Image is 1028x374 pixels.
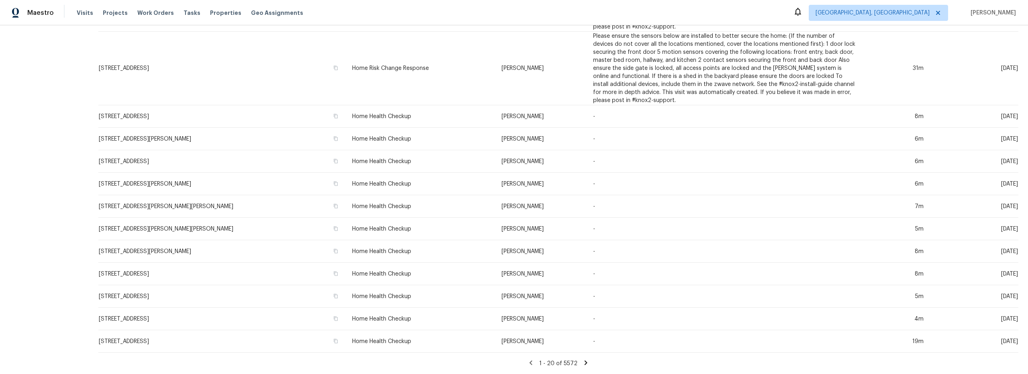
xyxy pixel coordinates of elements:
td: 7m [863,195,930,218]
td: [PERSON_NAME] [495,263,587,285]
td: [DATE] [930,240,1018,263]
td: [DATE] [930,218,1018,240]
span: Work Orders [137,9,174,17]
td: [PERSON_NAME] [495,128,587,150]
td: [STREET_ADDRESS] [98,263,346,285]
td: [PERSON_NAME] [495,150,587,173]
button: Copy Address [332,157,339,165]
td: [PERSON_NAME] [495,240,587,263]
td: 5m [863,285,930,308]
td: [PERSON_NAME] [495,173,587,195]
button: Copy Address [332,64,339,72]
td: - [587,150,863,173]
td: [STREET_ADDRESS][PERSON_NAME][PERSON_NAME] [98,195,346,218]
td: [DATE] [930,285,1018,308]
td: [STREET_ADDRESS] [98,32,346,105]
td: Home Risk Change Response [346,32,495,105]
td: Home Health Checkup [346,173,495,195]
td: [STREET_ADDRESS] [98,150,346,173]
td: Please ensure the sensors below are installed to better secure the home: (If the number of device... [587,32,863,105]
td: Home Health Checkup [346,128,495,150]
span: Maestro [27,9,54,17]
button: Copy Address [332,292,339,300]
td: 8m [863,240,930,263]
td: 8m [863,263,930,285]
td: [DATE] [930,128,1018,150]
td: [STREET_ADDRESS][PERSON_NAME] [98,173,346,195]
td: [DATE] [930,173,1018,195]
button: Copy Address [332,225,339,232]
span: Projects [103,9,128,17]
td: Home Health Checkup [346,240,495,263]
button: Copy Address [332,202,339,210]
td: 19m [863,330,930,353]
span: [PERSON_NAME] [967,9,1016,17]
td: - [587,173,863,195]
td: [STREET_ADDRESS] [98,330,346,353]
button: Copy Address [332,337,339,345]
td: - [587,105,863,128]
span: 1 - 20 of 5572 [539,361,577,366]
td: [STREET_ADDRESS][PERSON_NAME] [98,128,346,150]
span: Properties [210,9,241,17]
td: - [587,240,863,263]
button: Copy Address [332,315,339,322]
button: Copy Address [332,180,339,187]
span: Tasks [184,10,200,16]
button: Copy Address [332,247,339,255]
td: [STREET_ADDRESS] [98,285,346,308]
td: [DATE] [930,105,1018,128]
td: [PERSON_NAME] [495,195,587,218]
button: Copy Address [332,112,339,120]
td: 6m [863,128,930,150]
td: 6m [863,150,930,173]
td: Home Health Checkup [346,105,495,128]
td: - [587,308,863,330]
td: 31m [863,32,930,105]
td: [DATE] [930,330,1018,353]
td: Home Health Checkup [346,285,495,308]
td: Home Health Checkup [346,263,495,285]
td: - [587,285,863,308]
span: [GEOGRAPHIC_DATA], [GEOGRAPHIC_DATA] [816,9,930,17]
td: [STREET_ADDRESS] [98,105,346,128]
td: [PERSON_NAME] [495,308,587,330]
td: [PERSON_NAME] [495,32,587,105]
button: Copy Address [332,135,339,142]
td: Home Health Checkup [346,195,495,218]
td: [STREET_ADDRESS][PERSON_NAME] [98,240,346,263]
td: [PERSON_NAME] [495,330,587,353]
td: Home Health Checkup [346,218,495,240]
td: 4m [863,308,930,330]
td: [STREET_ADDRESS][PERSON_NAME][PERSON_NAME] [98,218,346,240]
td: [STREET_ADDRESS] [98,308,346,330]
td: - [587,218,863,240]
td: [PERSON_NAME] [495,285,587,308]
td: [DATE] [930,263,1018,285]
td: [PERSON_NAME] [495,105,587,128]
td: 5m [863,218,930,240]
td: 8m [863,105,930,128]
td: - [587,263,863,285]
td: - [587,330,863,353]
td: [PERSON_NAME] [495,218,587,240]
td: Home Health Checkup [346,308,495,330]
td: [DATE] [930,150,1018,173]
td: - [587,128,863,150]
span: Visits [77,9,93,17]
td: [DATE] [930,195,1018,218]
td: Home Health Checkup [346,150,495,173]
td: [DATE] [930,32,1018,105]
td: - [587,195,863,218]
td: 6m [863,173,930,195]
td: [DATE] [930,308,1018,330]
button: Copy Address [332,270,339,277]
span: Geo Assignments [251,9,303,17]
td: Home Health Checkup [346,330,495,353]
